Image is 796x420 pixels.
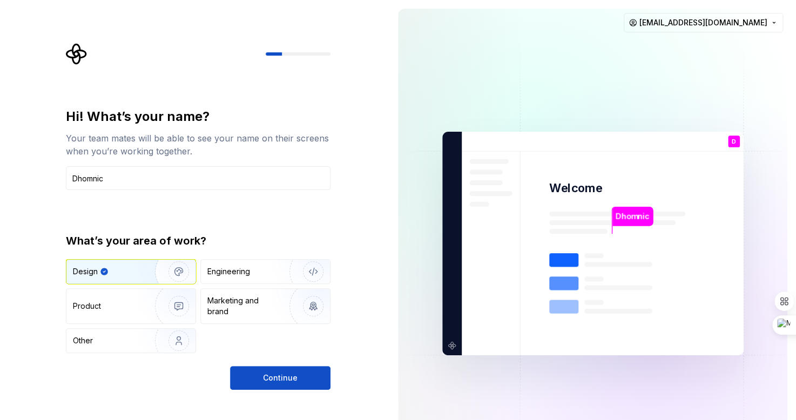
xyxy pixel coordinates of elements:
[624,13,783,32] button: [EMAIL_ADDRESS][DOMAIN_NAME]
[66,108,330,125] div: Hi! What’s your name?
[66,166,330,190] input: Han Solo
[66,233,330,248] div: What’s your area of work?
[639,17,767,28] span: [EMAIL_ADDRESS][DOMAIN_NAME]
[731,139,736,145] p: D
[73,266,98,277] div: Design
[66,43,87,65] svg: Supernova Logo
[615,211,649,222] p: Dhomnic
[73,335,93,346] div: Other
[66,132,330,158] div: Your team mates will be able to see your name on their screens when you’re working together.
[263,372,298,383] span: Continue
[549,180,602,196] p: Welcome
[207,295,280,317] div: Marketing and brand
[73,301,101,311] div: Product
[207,266,250,277] div: Engineering
[230,366,330,390] button: Continue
